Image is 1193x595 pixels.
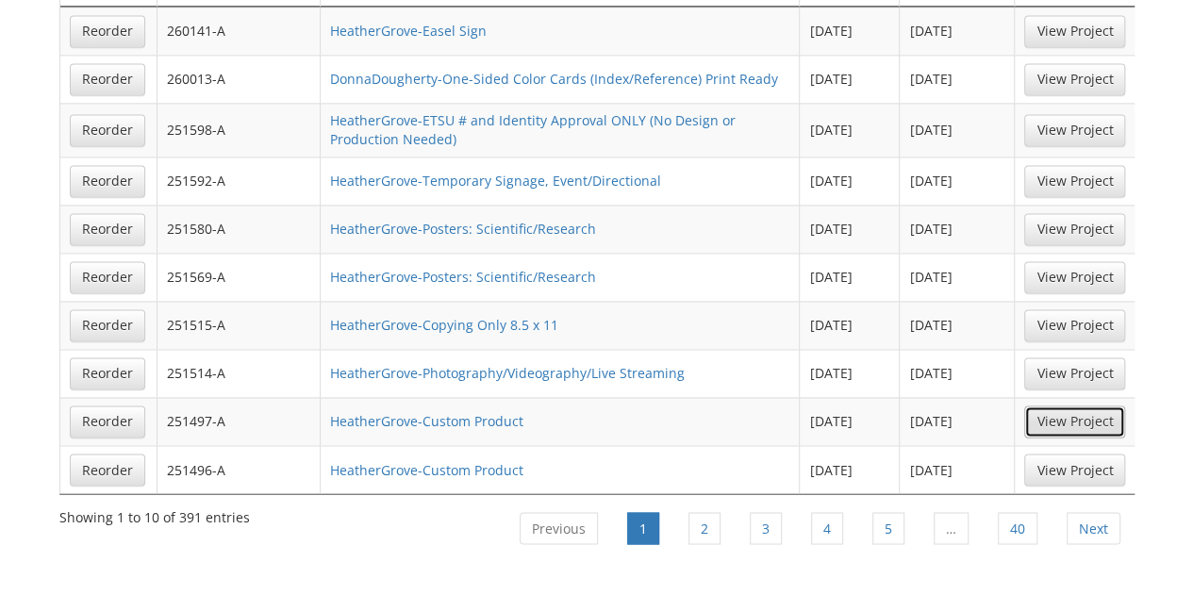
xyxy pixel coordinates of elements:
[157,7,321,55] td: 260141-A
[520,512,598,544] a: Previous
[800,445,900,493] td: [DATE]
[1024,454,1125,486] a: View Project
[157,205,321,253] td: 251580-A
[800,301,900,349] td: [DATE]
[800,349,900,397] td: [DATE]
[157,349,321,397] td: 251514-A
[330,268,596,286] a: HeatherGrove-Posters: Scientific/Research
[330,172,661,190] a: HeatherGrove-Temporary Signage, Event/Directional
[900,397,1015,445] td: [DATE]
[934,512,969,544] a: …
[627,512,659,544] a: 1
[800,103,900,157] td: [DATE]
[800,253,900,301] td: [DATE]
[900,445,1015,493] td: [DATE]
[330,22,487,40] a: HeatherGrove-Easel Sign
[800,205,900,253] td: [DATE]
[157,445,321,493] td: 251496-A
[330,111,736,148] a: HeatherGrove-ETSU # and Identity Approval ONLY (No Design or Production Needed)
[900,103,1015,157] td: [DATE]
[70,261,145,293] a: Reorder
[800,55,900,103] td: [DATE]
[59,500,250,526] div: Showing 1 to 10 of 391 entries
[900,301,1015,349] td: [DATE]
[900,205,1015,253] td: [DATE]
[811,512,843,544] a: 4
[800,397,900,445] td: [DATE]
[1024,165,1125,197] a: View Project
[688,512,721,544] a: 2
[70,454,145,486] a: Reorder
[900,349,1015,397] td: [DATE]
[800,7,900,55] td: [DATE]
[998,512,1037,544] a: 40
[900,7,1015,55] td: [DATE]
[800,157,900,205] td: [DATE]
[330,364,685,382] a: HeatherGrove-Photography/Videography/Live Streaming
[70,405,145,438] a: Reorder
[1024,261,1125,293] a: View Project
[70,15,145,47] a: Reorder
[1024,405,1125,438] a: View Project
[157,55,321,103] td: 260013-A
[1024,309,1125,341] a: View Project
[70,114,145,146] a: Reorder
[872,512,904,544] a: 5
[1024,357,1125,389] a: View Project
[70,357,145,389] a: Reorder
[330,220,596,238] a: HeatherGrove-Posters: Scientific/Research
[1024,15,1125,47] a: View Project
[70,213,145,245] a: Reorder
[330,460,523,478] a: HeatherGrove-Custom Product
[330,412,523,430] a: HeatherGrove-Custom Product
[157,103,321,157] td: 251598-A
[70,309,145,341] a: Reorder
[70,165,145,197] a: Reorder
[70,63,145,95] a: Reorder
[900,253,1015,301] td: [DATE]
[1024,213,1125,245] a: View Project
[330,70,778,88] a: DonnaDougherty-One-Sided Color Cards (Index/Reference) Print Ready
[1024,114,1125,146] a: View Project
[157,301,321,349] td: 251515-A
[900,157,1015,205] td: [DATE]
[157,397,321,445] td: 251497-A
[750,512,782,544] a: 3
[900,55,1015,103] td: [DATE]
[1067,512,1120,544] a: Next
[157,157,321,205] td: 251592-A
[330,316,558,334] a: HeatherGrove-Copying Only 8.5 x 11
[157,253,321,301] td: 251569-A
[1024,63,1125,95] a: View Project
